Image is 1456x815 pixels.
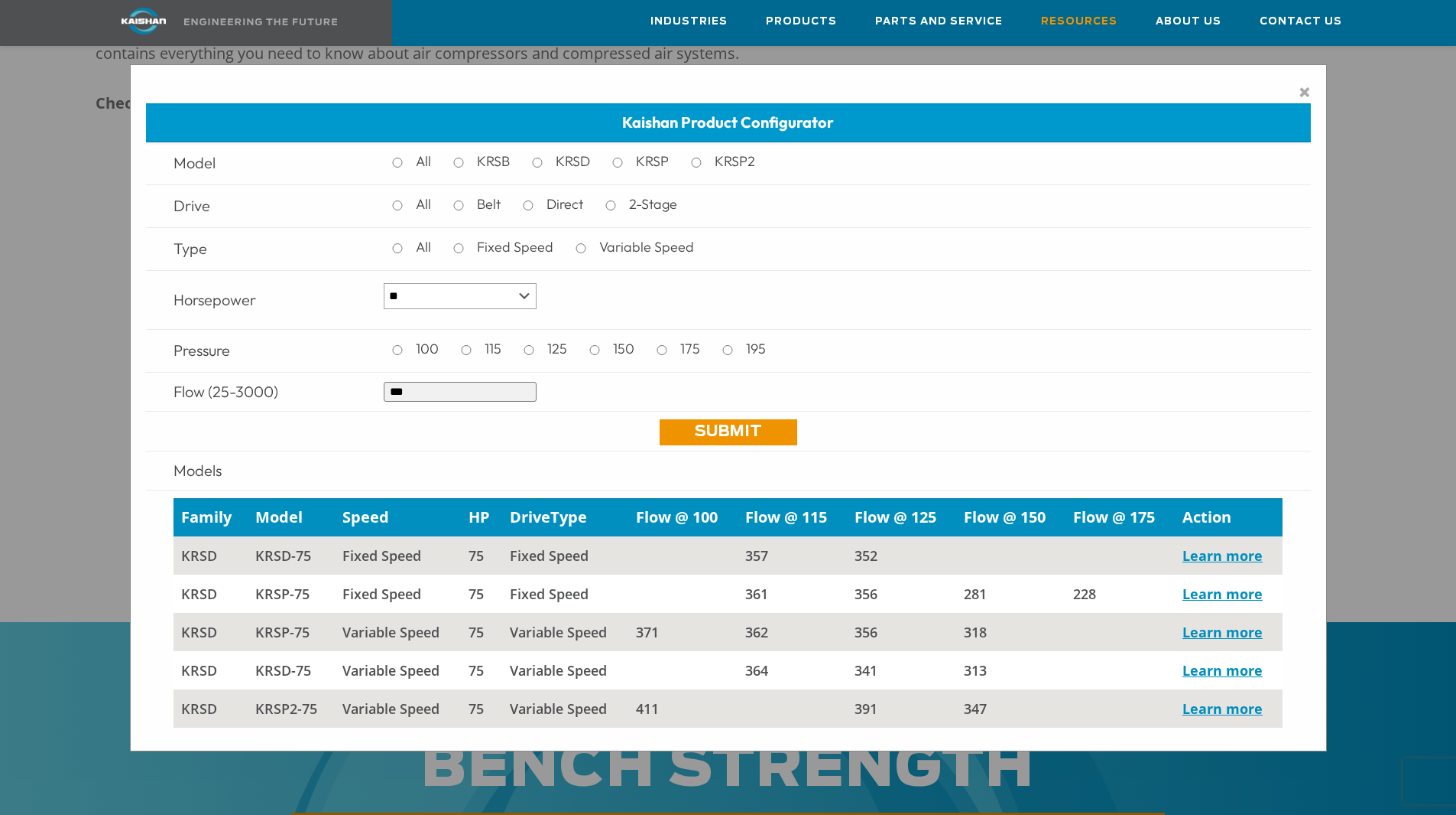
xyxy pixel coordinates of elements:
[738,575,847,613] td: 361
[335,575,461,613] td: Fixed Speed
[173,536,248,575] td: krsd
[1182,699,1263,718] a: Learn more
[173,382,278,401] span: Flow (25-3000)
[1182,661,1263,680] a: Learn more
[1299,80,1311,103] span: ×
[248,575,335,613] td: KRSP-75
[1156,13,1221,31] span: About Us
[1041,13,1117,31] span: Resources
[847,536,956,575] td: 352
[847,651,956,689] td: 341
[956,575,1065,613] td: 281
[1182,546,1263,565] a: Learn more
[766,13,837,31] span: Products
[173,651,248,689] td: krsd
[461,651,502,689] td: 75
[847,575,956,613] td: 356
[1065,498,1175,536] td: Flow @ 175
[248,613,335,651] td: KRSP-75
[248,536,335,575] td: KRSD-75
[461,613,502,651] td: 75
[410,236,445,259] label: All
[173,575,248,613] td: krsd
[607,337,648,360] label: 150
[410,337,452,360] label: 100
[502,651,628,689] td: Variable Speed
[1156,1,1221,42] a: About Us
[502,498,628,536] td: DriveType
[1065,575,1175,613] td: 228
[650,1,728,42] a: Industries
[335,498,461,536] td: Speed
[1260,13,1342,31] span: Contact Us
[410,193,445,216] label: All
[335,651,461,689] td: Variable Speed
[660,419,797,445] a: Submit
[738,536,847,575] td: 357
[956,498,1065,536] td: Flow @ 150
[875,1,1003,42] a: Parts and Service
[628,498,738,536] td: Flow @ 100
[847,689,956,728] td: 391
[471,150,524,173] label: KRSB
[86,8,201,34] img: kaishan logo
[184,18,337,25] img: Engineering the future
[766,1,837,42] a: Products
[847,613,956,651] td: 356
[709,150,769,173] label: KRSP2
[461,536,502,575] td: 75
[173,196,210,215] span: Drive
[738,651,847,689] td: 364
[1041,1,1117,42] a: Resources
[630,150,683,173] label: KRSP
[248,651,335,689] td: KRSD-75
[502,613,628,651] td: Variable Speed
[173,613,248,651] td: krsd
[738,498,847,536] td: Flow @ 115
[738,613,847,651] td: 362
[502,536,628,575] td: Fixed Speed
[623,193,691,216] label: 2-Stage
[628,613,738,651] td: 371
[622,112,834,132] span: Kaishan Product Configurator
[502,689,628,728] td: Variable Speed
[461,575,502,613] td: 75
[593,236,708,259] label: Variable Speed
[478,337,515,360] label: 115
[650,13,728,31] span: Industries
[248,689,335,728] td: KRSP2-75
[173,153,216,172] span: Model
[471,193,514,216] label: Belt
[173,239,207,258] span: Type
[875,13,1003,31] span: Parts and Service
[1175,498,1283,536] td: Action
[674,337,714,360] label: 175
[173,341,230,360] span: Pressure
[471,236,567,259] label: Fixed Speed
[540,193,597,216] label: Direct
[173,290,256,309] span: Horsepower
[1260,1,1342,42] a: Contact Us
[335,613,461,651] td: Variable Speed
[628,689,738,728] td: 411
[461,498,502,536] td: HP
[335,536,461,575] td: Fixed Speed
[956,613,1065,651] td: 318
[956,651,1065,689] td: 313
[410,150,445,173] label: All
[1182,585,1263,603] a: Learn more
[173,461,222,480] span: Models
[335,689,461,728] td: Variable Speed
[173,689,248,728] td: krsd
[550,150,604,173] label: KRSD
[502,575,628,613] td: Fixed Speed
[956,689,1065,728] td: 347
[461,689,502,728] td: 75
[1182,623,1263,641] a: Learn more
[173,498,248,536] td: Family
[740,337,780,360] label: 195
[847,498,956,536] td: Flow @ 125
[541,337,581,360] label: 125
[248,498,335,536] td: Model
